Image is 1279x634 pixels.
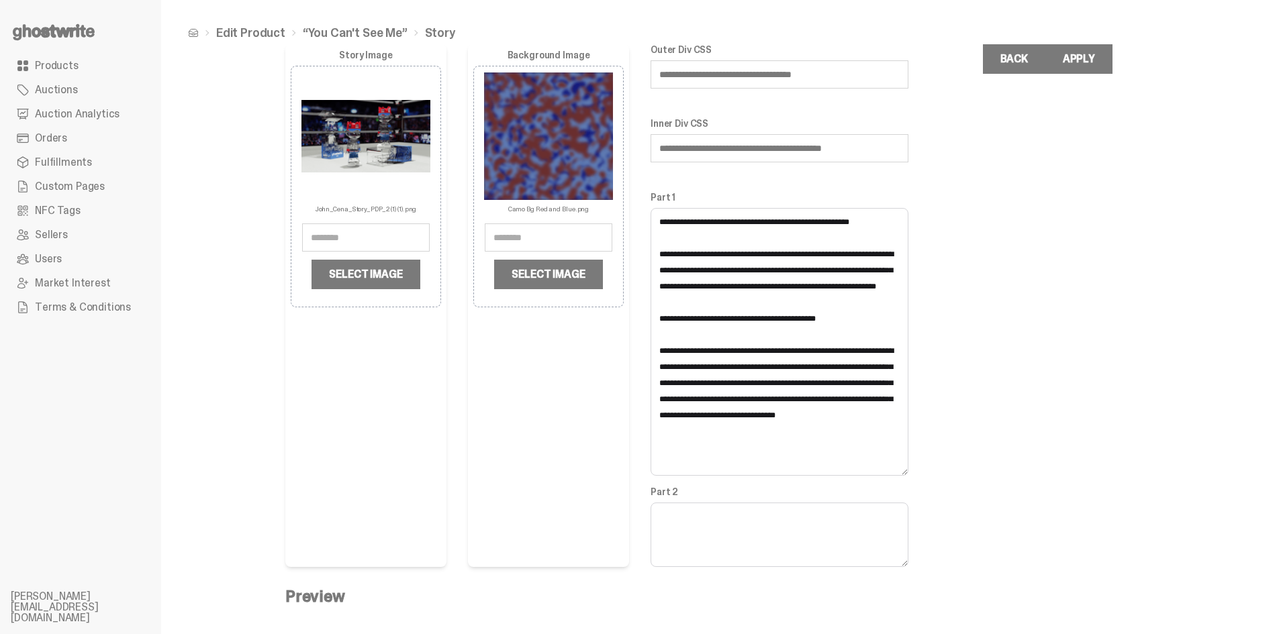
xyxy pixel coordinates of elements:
div: Apply [1063,54,1095,64]
button: Apply [1045,44,1112,74]
span: Terms & Conditions [35,302,131,313]
a: Auctions [11,78,150,102]
span: Sellers [35,229,68,240]
span: NFC Tags [35,205,81,216]
a: Edit Product [216,27,285,39]
span: Auction Analytics [35,109,120,119]
a: Market Interest [11,271,150,295]
p: John_Cena_Story_PDP_2 (1) (1).png [316,201,417,213]
label: Story Image [291,50,441,60]
label: Part 1 [651,192,908,203]
span: Products [35,60,79,71]
label: Select Image [312,260,420,289]
label: Part 2 [651,486,908,497]
a: “You Can't See Me” [303,27,408,39]
span: Fulfillments [35,157,92,168]
a: Auction Analytics [11,102,150,126]
li: [PERSON_NAME][EMAIL_ADDRESS][DOMAIN_NAME] [11,591,172,623]
span: Auctions [35,85,78,95]
a: Sellers [11,223,150,247]
p: Camo Bg Red and Blue.png [508,201,589,213]
a: Users [11,247,150,271]
a: Products [11,54,150,78]
a: Orders [11,126,150,150]
label: Background Image [473,50,624,60]
span: Custom Pages [35,181,105,192]
a: Custom Pages [11,174,150,199]
a: NFC Tags [11,199,150,223]
label: Outer Div CSS [651,44,908,55]
label: Inner Div CSS [651,118,908,129]
a: Terms & Conditions [11,295,150,319]
a: Fulfillments [11,150,150,174]
span: Orders [35,133,67,144]
li: Story [408,27,455,39]
h4: Preview [285,588,1145,604]
span: Market Interest [35,278,111,288]
img: Camo%20Bg%20Red%20and%20Blue.png [484,72,613,201]
label: Select Image [494,260,602,289]
img: John_Cena_Story_PDP_2%20(1)%20(1).png [301,72,430,201]
a: Back [983,44,1045,74]
span: Users [35,254,62,264]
